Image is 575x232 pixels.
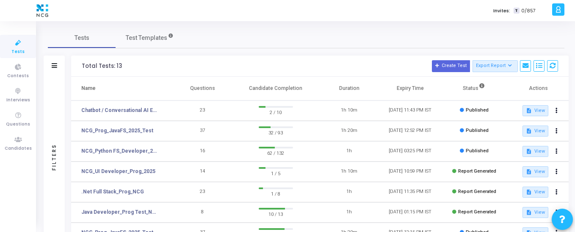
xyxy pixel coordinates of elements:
[458,209,496,215] span: Report Generated
[81,188,144,196] a: .Net Full Stack_Prog_NCG
[172,141,233,162] td: 16
[172,182,233,202] td: 23
[172,101,233,121] td: 23
[172,162,233,182] td: 14
[526,210,532,215] mat-icon: description
[380,121,441,141] td: [DATE] 12:52 PM IST
[233,77,319,101] th: Candidate Completion
[441,77,508,101] th: Status
[380,101,441,121] td: [DATE] 11:43 PM IST
[6,121,30,128] span: Questions
[380,77,441,101] th: Expiry Time
[526,169,532,175] mat-icon: description
[522,187,548,198] button: View
[81,208,159,216] a: Java Developer_Prog Test_NCG
[319,77,380,101] th: Duration
[522,207,548,218] button: View
[259,169,293,177] span: 1 / 5
[259,189,293,198] span: 1 / 8
[493,7,510,14] label: Invites:
[81,168,155,175] a: NCG_UI Developer_Prog_2025
[259,108,293,116] span: 2 / 10
[380,182,441,202] td: [DATE] 11:35 PM IST
[526,148,532,154] mat-icon: description
[34,2,50,19] img: logo
[380,202,441,223] td: [DATE] 01:15 PM IST
[259,148,293,157] span: 62 / 132
[458,168,496,174] span: Report Generated
[319,101,380,121] td: 1h 10m
[81,106,159,114] a: Chatbot / Conversational AI Engineer Assessment
[11,48,25,56] span: Tests
[81,127,153,134] a: NCG_Prog_JavaFS_2025_Test
[126,34,167,42] span: Test Templates
[319,141,380,162] td: 1h
[5,145,32,152] span: Candidates
[380,141,441,162] td: [DATE] 03:25 PM IST
[522,146,548,157] button: View
[172,121,233,141] td: 37
[6,97,30,104] span: Interviews
[526,128,532,134] mat-icon: description
[50,110,58,204] div: Filters
[319,162,380,182] td: 1h 10m
[380,162,441,182] td: [DATE] 10:59 PM IST
[172,77,233,101] th: Questions
[319,121,380,141] td: 1h 20m
[522,105,548,116] button: View
[466,128,489,133] span: Published
[71,77,172,101] th: Name
[432,60,470,72] button: Create Test
[466,107,489,113] span: Published
[7,73,29,80] span: Contests
[526,189,532,195] mat-icon: description
[526,108,532,114] mat-icon: description
[521,7,536,14] span: 0/857
[259,210,293,218] span: 10 / 13
[172,202,233,223] td: 8
[458,189,496,194] span: Report Generated
[319,202,380,223] td: 1h
[473,60,518,72] button: Export Report
[466,148,489,154] span: Published
[319,182,380,202] td: 1h
[508,77,569,101] th: Actions
[522,166,548,177] button: View
[514,8,519,14] span: T
[259,128,293,137] span: 32 / 93
[82,63,122,70] div: Total Tests: 13
[75,34,89,42] span: Tests
[522,126,548,137] button: View
[81,147,159,155] a: NCG_Python FS_Developer_2025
